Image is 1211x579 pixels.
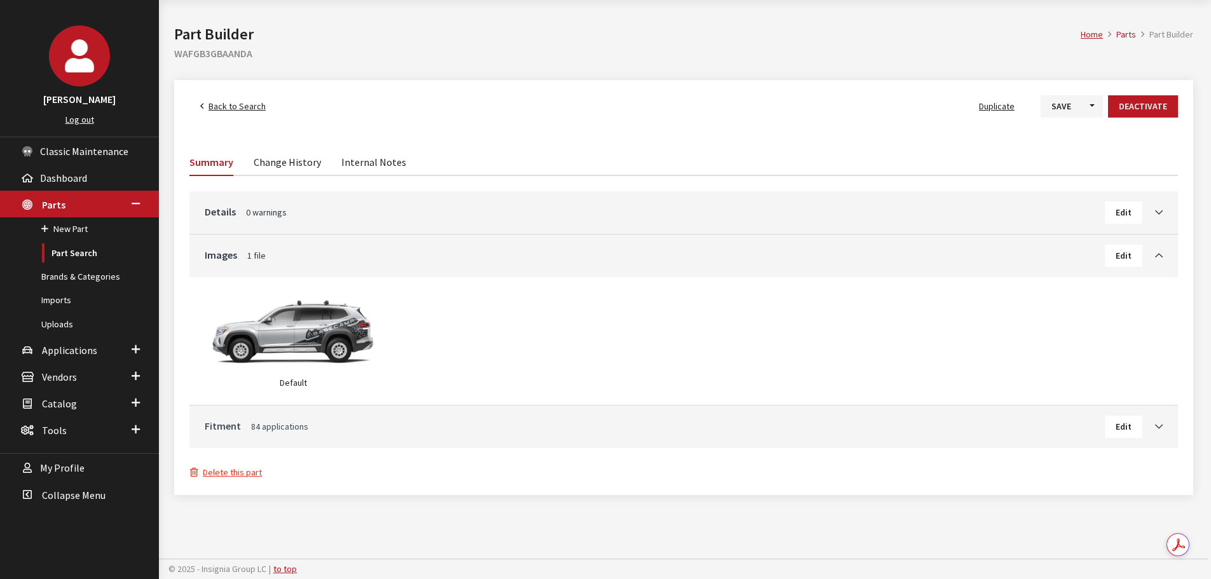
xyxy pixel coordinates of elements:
[269,563,271,575] span: |
[42,489,106,501] span: Collapse Menu
[1142,204,1163,219] a: Toggle Accordion
[205,247,1105,262] a: Images1 file
[42,371,77,383] span: Vendors
[40,462,85,475] span: My Profile
[1116,207,1132,218] span: Edit
[1142,247,1163,262] a: Toggle Accordion
[205,376,381,390] div: Default
[1108,95,1178,118] button: Deactivate
[40,172,87,184] span: Dashboard
[13,92,146,107] h3: [PERSON_NAME]
[1142,418,1163,433] a: Toggle Accordion
[1105,245,1142,267] button: Edit Images
[1105,416,1142,438] button: Edit Fitment
[189,95,277,118] a: Back to Search
[1136,28,1193,41] li: Part Builder
[1081,29,1103,40] a: Home
[1116,250,1132,261] span: Edit
[205,418,1105,433] a: Fitment84 applications
[273,563,297,575] a: to top
[42,198,65,211] span: Parts
[247,250,266,261] span: 1 file
[1116,421,1132,432] span: Edit
[1041,95,1082,118] button: Save
[968,95,1025,118] button: Duplicate
[168,563,266,575] span: © 2025 - Insignia Group LC
[1103,28,1136,41] li: Parts
[205,292,381,371] img: Image for WAFGB3GBAANDA
[189,148,233,176] a: Summary
[251,421,308,432] span: 84 applications
[205,204,1105,219] a: Details0 warnings
[341,148,406,175] a: Internal Notes
[209,100,266,112] span: Back to Search
[174,23,1081,46] h1: Part Builder
[42,397,77,410] span: Catalog
[254,148,321,175] a: Change History
[189,465,263,480] button: Delete this part
[42,344,97,357] span: Applications
[49,25,110,86] img: Cheyenne Dorton
[174,46,1193,61] h2: WAFGB3GBAANDA
[65,114,94,125] a: Log out
[40,145,128,158] span: Classic Maintenance
[246,207,287,218] span: 0 warnings
[1105,201,1142,224] button: Edit Details
[42,424,67,437] span: Tools
[979,100,1015,112] span: Duplicate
